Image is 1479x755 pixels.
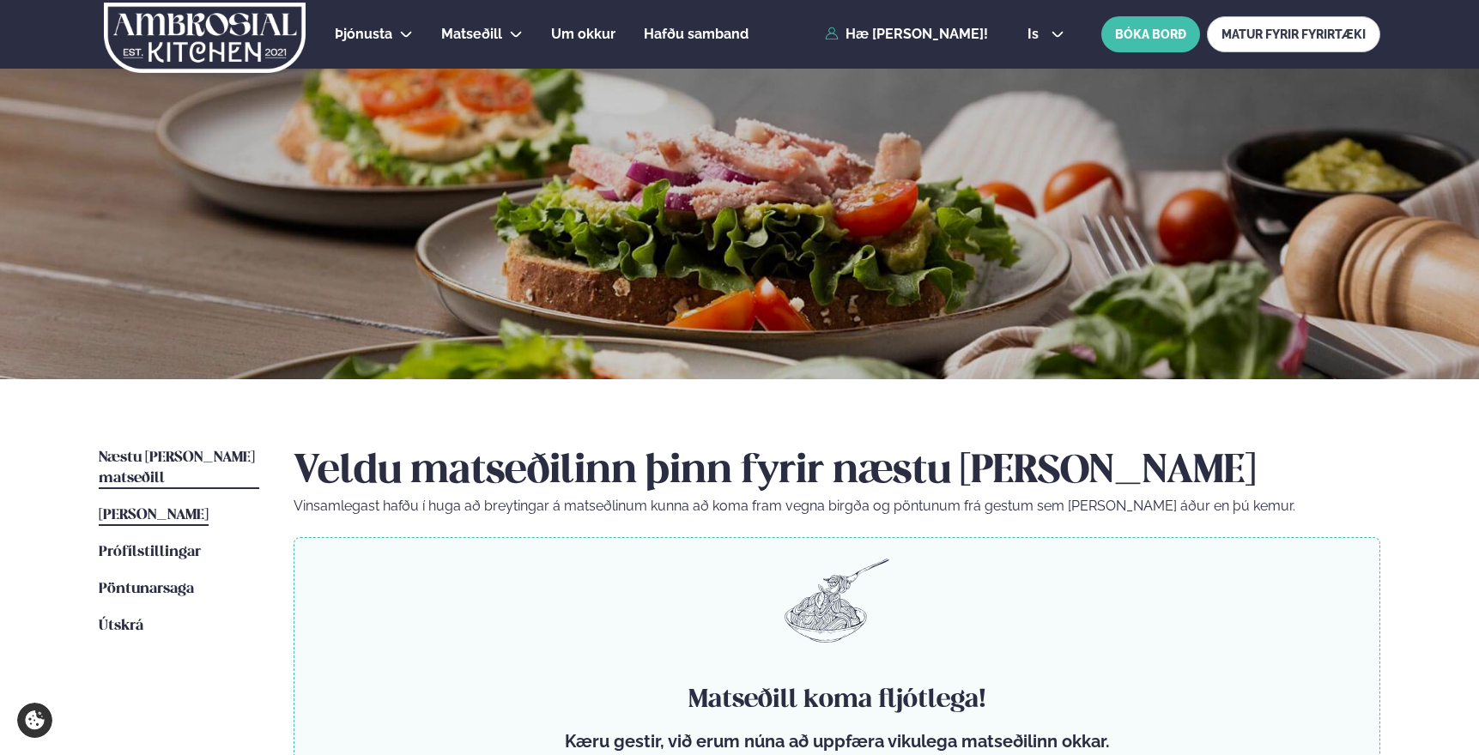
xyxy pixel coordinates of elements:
[1014,27,1078,41] button: is
[99,619,143,633] span: Útskrá
[551,26,615,42] span: Um okkur
[99,579,194,600] a: Pöntunarsaga
[99,545,201,559] span: Prófílstillingar
[335,26,392,42] span: Þjónusta
[99,582,194,596] span: Pöntunarsaga
[17,703,52,738] a: Cookie settings
[99,542,201,563] a: Prófílstillingar
[102,3,307,73] img: logo
[99,505,209,526] a: [PERSON_NAME]
[335,24,392,45] a: Þjónusta
[785,559,889,643] img: pasta
[551,24,615,45] a: Um okkur
[99,450,255,486] span: Næstu [PERSON_NAME] matseðill
[1027,27,1044,41] span: is
[537,731,1137,752] p: Kæru gestir, við erum núna að uppfæra vikulega matseðilinn okkar.
[537,683,1137,717] h4: Matseðill koma fljótlega!
[1101,16,1200,52] button: BÓKA BORÐ
[825,27,988,42] a: Hæ [PERSON_NAME]!
[294,448,1380,496] h2: Veldu matseðilinn þinn fyrir næstu [PERSON_NAME]
[99,448,259,489] a: Næstu [PERSON_NAME] matseðill
[644,24,749,45] a: Hafðu samband
[441,26,502,42] span: Matseðill
[441,24,502,45] a: Matseðill
[1207,16,1380,52] a: MATUR FYRIR FYRIRTÆKI
[644,26,749,42] span: Hafðu samband
[294,496,1380,516] p: Vinsamlegast hafðu í huga að breytingar á matseðlinum kunna að koma fram vegna birgða og pöntunum...
[99,508,209,522] span: [PERSON_NAME]
[99,616,143,637] a: Útskrá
